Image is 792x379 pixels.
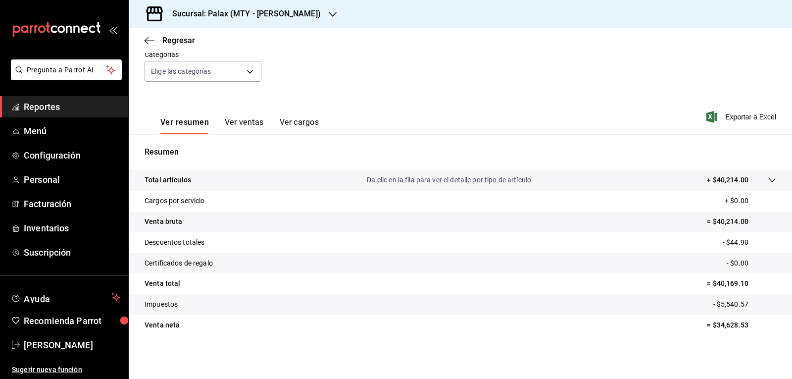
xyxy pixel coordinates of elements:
button: open_drawer_menu [109,26,117,34]
span: Personal [24,173,120,186]
p: = $40,214.00 [707,217,776,227]
p: Impuestos [145,299,178,310]
span: Elige las categorías [151,66,211,76]
p: + $0.00 [725,196,776,206]
p: Certificados de regalo [145,258,213,269]
span: Pregunta a Parrot AI [27,65,106,75]
p: = $40,169.10 [707,278,776,289]
p: Cargos por servicio [145,196,205,206]
button: Exportar a Excel [708,111,776,123]
label: Categorías [145,51,261,58]
span: Facturación [24,197,120,211]
button: Ver cargos [280,117,319,134]
span: Recomienda Parrot [24,314,120,327]
button: Ver resumen [160,117,209,134]
p: Da clic en la fila para ver el detalle por tipo de artículo [367,175,531,185]
button: Ver ventas [225,117,264,134]
p: Descuentos totales [145,237,204,248]
span: Suscripción [24,246,120,259]
span: Regresar [162,36,195,45]
p: - $0.00 [727,258,776,269]
button: Pregunta a Parrot AI [11,59,122,80]
p: + $40,214.00 [707,175,748,185]
button: Regresar [145,36,195,45]
span: Sugerir nueva función [12,365,120,375]
p: Total artículos [145,175,191,185]
a: Pregunta a Parrot AI [7,72,122,82]
span: Ayuda [24,291,107,303]
p: Venta bruta [145,217,182,227]
h3: Sucursal: Palax (MTY - [PERSON_NAME]) [164,8,321,20]
span: Inventarios [24,221,120,235]
p: - $5,540.57 [713,299,776,310]
p: - $44.90 [723,237,776,248]
span: Reportes [24,100,120,113]
p: Venta total [145,278,180,289]
p: = $34,628.53 [707,320,776,330]
div: navigation tabs [160,117,319,134]
span: Menú [24,124,120,138]
p: Resumen [145,146,776,158]
span: [PERSON_NAME] [24,338,120,352]
span: Configuración [24,149,120,162]
p: Venta neta [145,320,180,330]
